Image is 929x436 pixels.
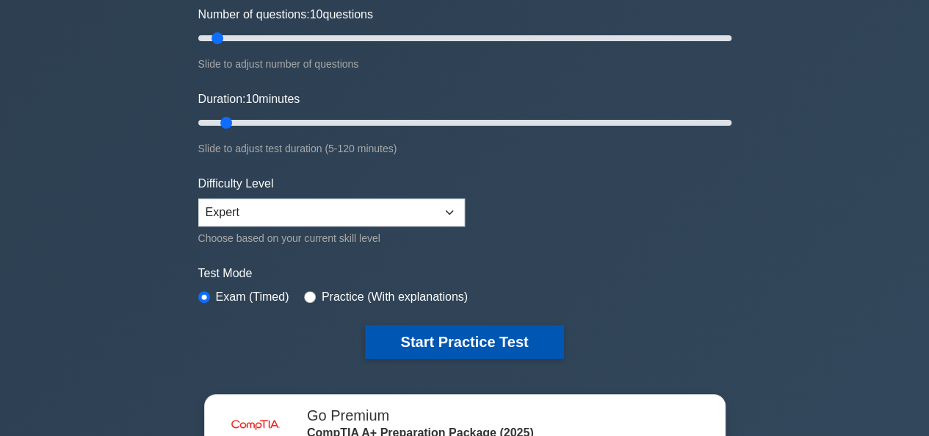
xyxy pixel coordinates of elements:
span: 10 [245,93,259,105]
label: Practice (With explanations) [322,288,468,306]
div: Slide to adjust number of questions [198,55,731,73]
span: 10 [310,8,323,21]
button: Start Practice Test [365,325,563,359]
div: Slide to adjust test duration (5-120 minutes) [198,140,731,157]
label: Difficulty Level [198,175,274,193]
label: Test Mode [198,265,731,282]
label: Number of questions: questions [198,6,373,24]
label: Exam (Timed) [216,288,289,306]
label: Duration: minutes [198,90,300,108]
div: Choose based on your current skill level [198,229,465,247]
